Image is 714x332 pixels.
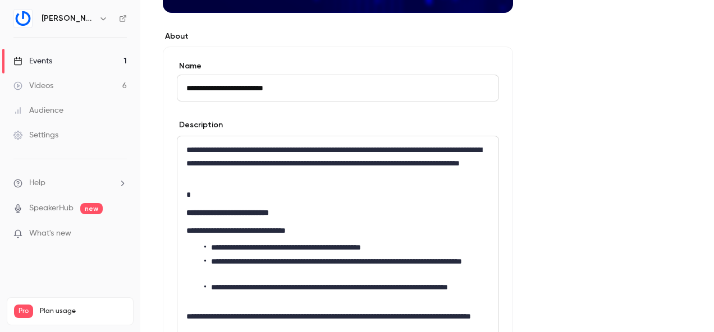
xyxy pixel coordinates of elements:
[14,10,32,27] img: Gino LegalTech
[29,202,74,214] a: SpeakerHub
[163,31,513,42] label: About
[42,13,94,24] h6: [PERSON_NAME]
[13,177,127,189] li: help-dropdown-opener
[13,130,58,141] div: Settings
[40,307,126,316] span: Plan usage
[177,61,499,72] label: Name
[13,80,53,91] div: Videos
[14,305,33,318] span: Pro
[80,203,103,214] span: new
[13,105,63,116] div: Audience
[29,228,71,239] span: What's new
[29,177,45,189] span: Help
[13,56,52,67] div: Events
[177,119,223,131] label: Description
